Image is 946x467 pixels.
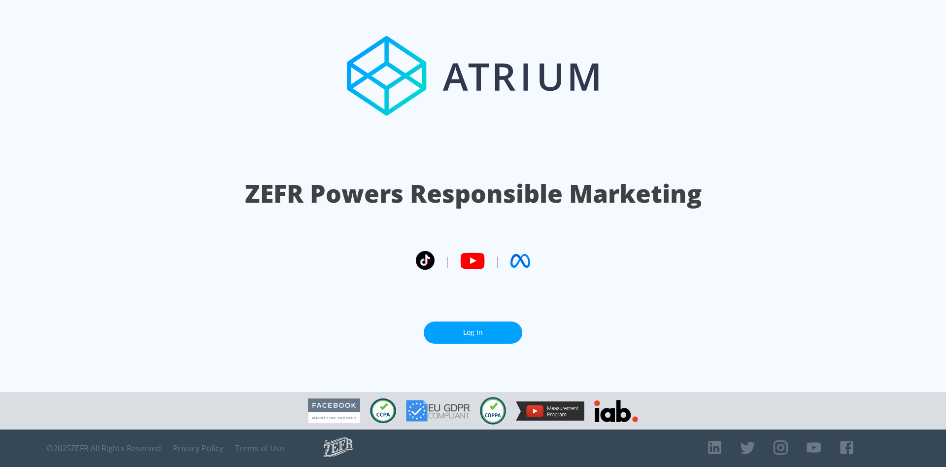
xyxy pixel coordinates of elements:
a: Privacy Policy [173,443,223,453]
span: | [444,253,450,268]
h1: ZEFR Powers Responsible Marketing [245,177,702,211]
a: Terms of Use [235,443,284,453]
img: IAB [594,400,638,422]
img: COPPA Compliant [480,397,506,425]
span: © 2025 ZEFR All Rights Reserved [47,443,161,453]
img: GDPR Compliant [406,400,470,422]
img: YouTube Measurement Program [516,401,584,421]
img: Facebook Marketing Partner [308,398,360,424]
img: CCPA Compliant [370,398,396,423]
a: Log In [424,322,522,344]
span: | [495,253,501,268]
